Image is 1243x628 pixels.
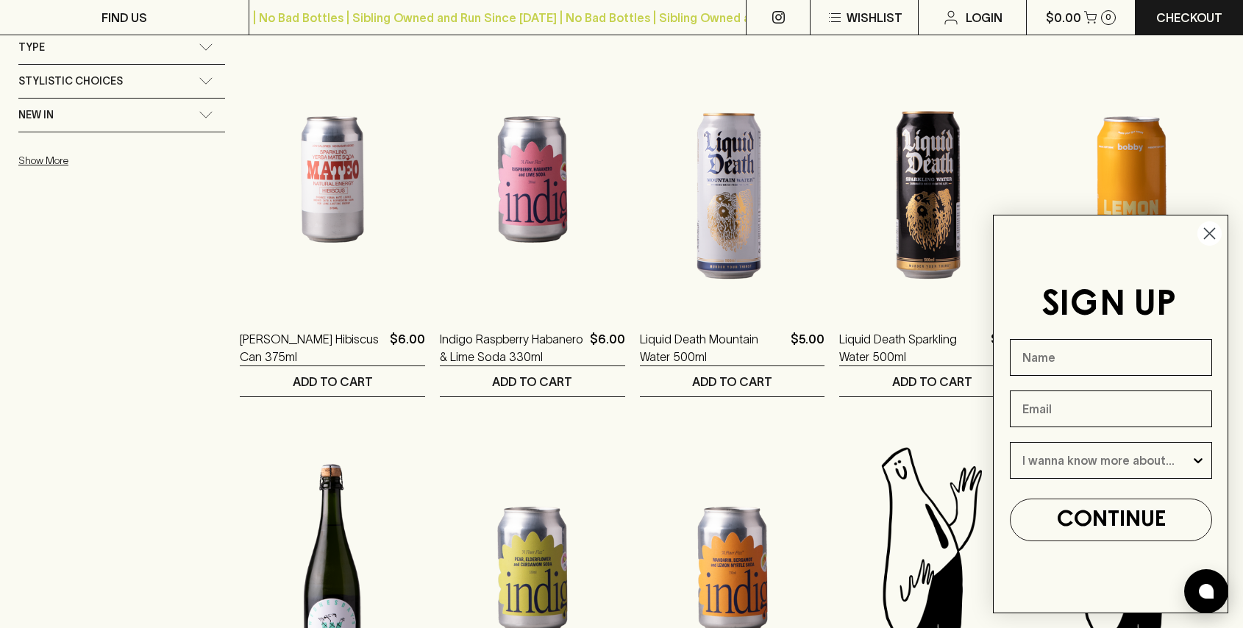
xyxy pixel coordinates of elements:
[293,373,373,390] p: ADD TO CART
[791,330,824,365] p: $5.00
[18,146,211,176] button: Show More
[1010,390,1212,427] input: Email
[1041,288,1176,322] span: SIGN UP
[18,99,225,132] div: New In
[1191,443,1205,478] button: Show Options
[839,366,1025,396] button: ADD TO CART
[839,330,985,365] a: Liquid Death Sparkling Water 500ml
[1156,9,1222,26] p: Checkout
[1046,9,1081,26] p: $0.00
[1022,443,1191,478] input: I wanna know more about...
[18,72,123,90] span: Stylistic Choices
[1039,51,1225,308] img: Bobby Soda Lemon 330ml
[440,51,625,308] img: Indigo Raspberry Habanero & Lime Soda 330ml
[440,330,584,365] a: Indigo Raspberry Habanero & Lime Soda 330ml
[847,9,902,26] p: Wishlist
[1010,339,1212,376] input: Name
[966,9,1002,26] p: Login
[590,330,625,365] p: $6.00
[640,330,786,365] a: Liquid Death Mountain Water 500ml
[18,31,225,64] div: Type
[692,373,772,390] p: ADD TO CART
[839,51,1025,308] img: Liquid Death Sparkling Water 500ml
[390,330,425,365] p: $6.00
[1197,221,1222,246] button: Close dialog
[640,366,825,396] button: ADD TO CART
[18,65,225,98] div: Stylistic Choices
[240,330,384,365] a: [PERSON_NAME] Hibiscus Can 375ml
[978,200,1243,628] div: FLYOUT Form
[1199,584,1214,599] img: bubble-icon
[18,106,54,124] span: New In
[18,38,45,57] span: Type
[640,51,825,308] img: Liquid Death Mountain Water 500ml
[1105,13,1111,21] p: 0
[240,366,425,396] button: ADD TO CART
[492,373,572,390] p: ADD TO CART
[440,366,625,396] button: ADD TO CART
[892,373,972,390] p: ADD TO CART
[240,51,425,308] img: Mateo Soda Hibiscus Can 375ml
[101,9,147,26] p: FIND US
[1010,499,1212,541] button: CONTINUE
